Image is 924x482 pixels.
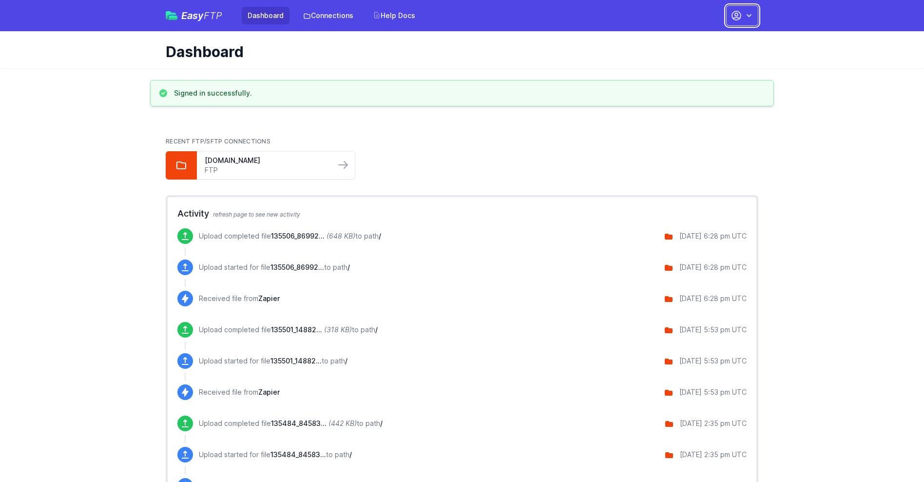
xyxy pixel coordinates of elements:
[242,7,289,24] a: Dashboard
[679,356,747,366] div: [DATE] 5:53 pm UTC
[271,325,322,334] span: 135501_14882223423865_100967337_10-12-2025.zip
[345,357,347,365] span: /
[324,325,352,334] i: (318 KB)
[199,325,378,335] p: Upload completed file to path
[679,294,747,303] div: [DATE] 6:28 pm UTC
[328,419,357,427] i: (442 KB)
[271,419,327,427] span: 135484_8458323001684_100966786_10-12-2025.zip
[213,211,300,218] span: refresh page to see new activity
[177,207,747,221] h2: Activity
[679,231,747,241] div: [DATE] 6:28 pm UTC
[679,387,747,397] div: [DATE] 5:53 pm UTC
[327,232,355,240] i: (648 KB)
[166,43,751,60] h1: Dashboard
[297,7,359,24] a: Connections
[204,10,222,21] span: FTP
[380,419,383,427] span: /
[199,294,280,303] p: Received file from
[347,263,350,271] span: /
[205,156,327,165] a: [DOMAIN_NAME]
[199,419,383,428] p: Upload completed file to path
[680,450,747,460] div: [DATE] 2:35 pm UTC
[166,138,758,145] h2: Recent FTP/SFTP Connections
[680,419,747,428] div: [DATE] 2:35 pm UTC
[270,263,324,271] span: 135506_8699249590612_100967399_10-12-2025.zip
[271,232,325,240] span: 135506_8699249590612_100967399_10-12-2025.zip
[679,325,747,335] div: [DATE] 5:53 pm UTC
[199,450,352,460] p: Upload started for file to path
[258,388,280,396] span: Zapier
[270,357,322,365] span: 135501_14882223423865_100967337_10-12-2025.zip
[174,88,252,98] h3: Signed in successfully.
[205,165,327,175] a: FTP
[199,262,350,272] p: Upload started for file to path
[199,387,280,397] p: Received file from
[367,7,421,24] a: Help Docs
[199,231,381,241] p: Upload completed file to path
[349,450,352,459] span: /
[375,325,378,334] span: /
[166,11,177,20] img: easyftp_logo.png
[679,262,747,272] div: [DATE] 6:28 pm UTC
[199,356,347,366] p: Upload started for file to path
[166,11,222,20] a: EasyFTP
[875,433,912,470] iframe: Drift Widget Chat Controller
[181,11,222,20] span: Easy
[379,232,381,240] span: /
[270,450,326,459] span: 135484_8458323001684_100966786_10-12-2025.zip
[258,294,280,302] span: Zapier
